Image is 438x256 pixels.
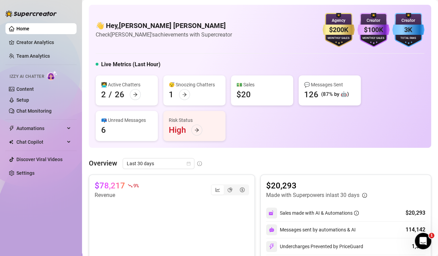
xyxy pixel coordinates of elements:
[169,89,174,100] div: 1
[16,123,65,134] span: Automations
[406,209,425,217] div: $20,293
[16,137,65,147] span: Chat Copilot
[187,161,191,166] span: calendar
[101,116,152,124] div: 📪 Unread Messages
[133,182,138,189] span: 9 %
[269,227,274,232] img: svg%3e
[16,53,50,59] a: Team Analytics
[16,97,29,103] a: Setup
[127,158,190,169] span: Last 30 days
[429,233,434,238] span: 1
[240,187,245,192] span: dollar-circle
[16,170,35,176] a: Settings
[16,37,71,48] a: Creator Analytics
[16,157,63,162] a: Discover Viral Videos
[323,13,355,47] img: gold-badge-CigiZidd.svg
[228,187,232,192] span: pie-chart
[101,89,106,100] div: 2
[357,17,389,24] div: Creator
[96,30,232,39] article: Check [PERSON_NAME]'s achievements with Supercreator
[16,86,34,92] a: Content
[95,191,138,199] article: Revenue
[415,233,431,249] iframe: Intercom live chat
[266,191,359,199] article: Made with Superpowers in last 30 days
[101,125,106,136] div: 6
[47,71,57,81] img: AI Chatter
[323,17,355,24] div: Agency
[266,224,356,235] div: Messages sent by automations & AI
[236,81,288,88] div: 💵 Sales
[169,116,220,124] div: Risk Status
[182,92,187,97] span: arrow-right
[95,180,125,191] article: $78,217
[10,73,44,80] span: Izzy AI Chatter
[269,243,275,250] img: svg%3e
[406,226,425,234] div: 114,142
[392,13,424,47] img: blue-badge-DgoSNQY1.svg
[323,25,355,35] div: $200K
[169,81,220,88] div: 😴 Snoozing Chatters
[392,36,424,41] div: Total Fans
[101,81,152,88] div: 👩‍💻 Active Chatters
[280,209,359,217] div: Sales made with AI & Automations
[89,158,117,168] article: Overview
[357,13,389,47] img: purple-badge-B9DA21FR.svg
[357,36,389,41] div: Monthly Sales
[16,26,29,31] a: Home
[133,92,138,97] span: arrow-right
[392,17,424,24] div: Creator
[101,60,161,69] h5: Live Metrics (Last Hour)
[321,90,349,99] div: (87% by 🤖)
[211,184,249,195] div: segmented control
[96,21,232,30] h4: 👋 Hey, [PERSON_NAME] [PERSON_NAME]
[16,108,52,114] a: Chat Monitoring
[115,89,124,100] div: 26
[412,242,425,251] div: 1,392
[362,193,367,198] span: info-circle
[392,25,424,35] div: 3K
[266,241,363,252] div: Undercharges Prevented by PriceGuard
[357,25,389,35] div: $100K
[354,211,359,215] span: info-circle
[194,128,199,132] span: arrow-right
[304,89,318,100] div: 126
[304,81,355,88] div: 💬 Messages Sent
[9,126,14,131] span: thunderbolt
[323,36,355,41] div: Monthly Sales
[269,210,275,216] img: svg%3e
[9,140,13,144] img: Chat Copilot
[128,183,133,188] span: fall
[5,10,57,17] img: logo-BBDzfeDw.svg
[215,187,220,192] span: line-chart
[266,180,367,191] article: $20,293
[197,161,202,166] span: info-circle
[236,89,251,100] div: $20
